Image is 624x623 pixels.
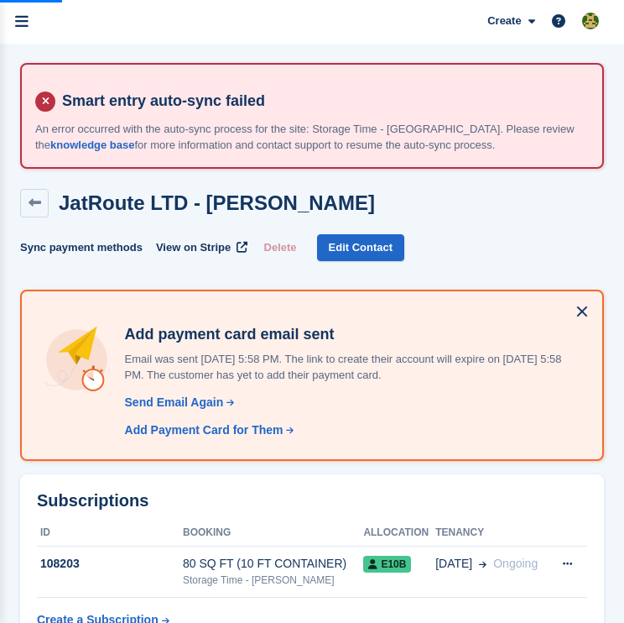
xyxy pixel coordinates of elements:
button: Sync payment methods [20,234,143,262]
button: Delete [257,234,304,262]
h4: Add payment card email sent [118,325,582,344]
a: Edit Contact [317,234,405,262]
img: Zain Sarwar [582,13,599,29]
span: View on Stripe [156,239,231,256]
h2: Subscriptions [37,491,587,510]
th: Booking [183,520,363,547]
div: Add Payment Card for Them [125,421,283,439]
a: knowledge base [50,139,134,151]
div: 80 SQ FT (10 FT CONTAINER) [183,555,363,573]
h2: JatRoute LTD - [PERSON_NAME] [59,191,375,214]
h4: Smart entry auto-sync failed [55,92,589,111]
a: Add Payment Card for Them [118,421,575,439]
div: 108203 [37,555,183,573]
span: E10B [363,556,411,573]
a: View on Stripe [149,234,251,262]
span: Ongoing [493,557,538,570]
span: [DATE] [435,555,472,573]
div: Send Email Again [125,394,224,411]
th: Allocation [363,520,435,547]
p: Email was sent [DATE] 5:58 PM. The link to create their account will expire on [DATE] 5:58 PM. Th... [118,351,582,384]
img: add-payment-card-4dbda4983b697a7845d177d07a5d71e8a16f1ec00487972de202a45f1e8132f5.svg [42,325,112,395]
span: Create [487,13,521,29]
div: Storage Time - [PERSON_NAME] [183,573,363,588]
th: Tenancy [435,520,549,547]
th: ID [37,520,183,547]
p: An error occurred with the auto-sync process for the site: Storage Time - [GEOGRAPHIC_DATA]. Plea... [35,121,589,154]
